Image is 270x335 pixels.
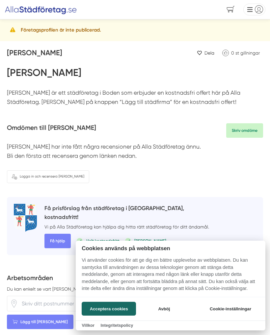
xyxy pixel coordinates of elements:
[82,323,94,328] a: Villkor
[100,323,133,328] a: Integritetspolicy
[76,245,265,251] h2: Cookies används på webbplatsen
[138,302,191,316] button: Avböj
[76,257,265,297] p: Vi använder cookies för att ge dig en bättre upplevelse av webbplatsen. Du kan samtycka till anvä...
[202,302,259,316] button: Cookie-inställningar
[82,302,136,316] button: Acceptera cookies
